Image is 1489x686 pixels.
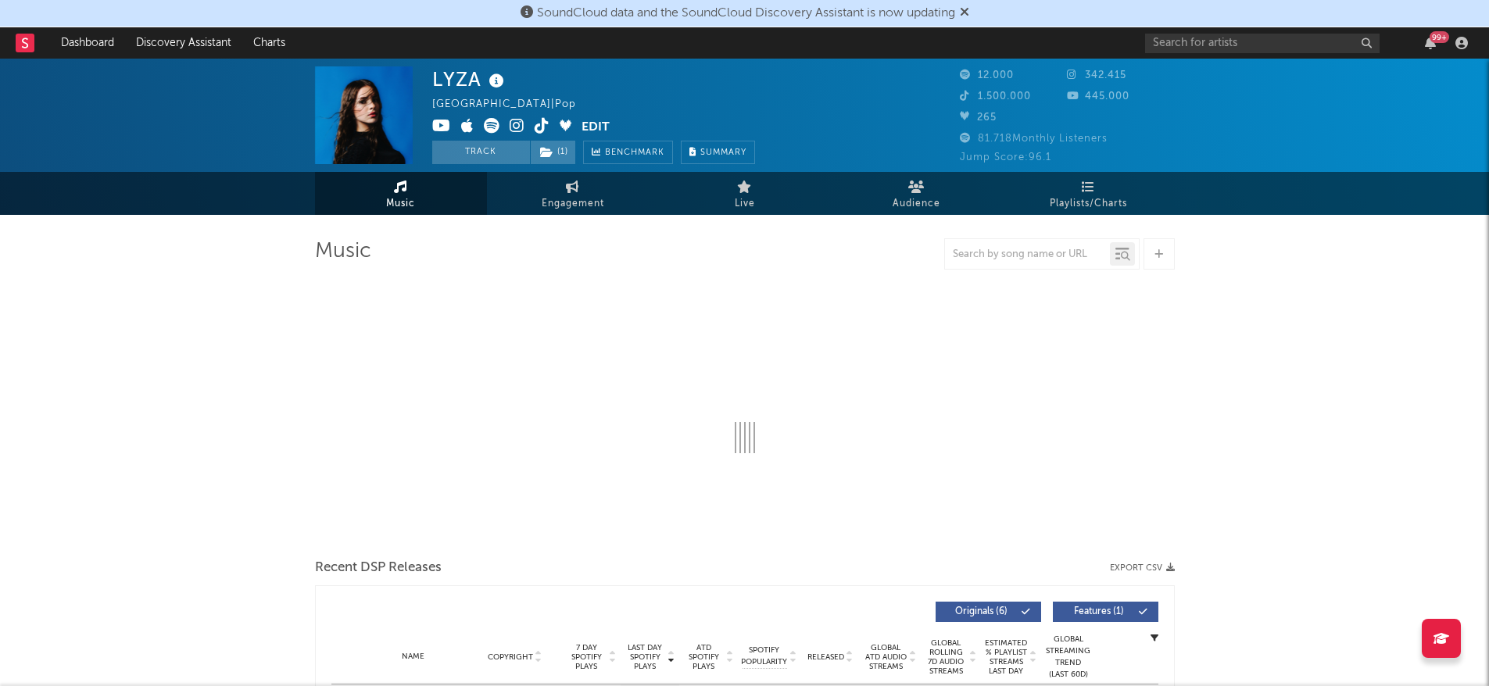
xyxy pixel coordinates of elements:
button: 99+ [1425,37,1436,49]
span: Audience [893,195,940,213]
div: Name [363,651,465,663]
span: ATD Spotify Plays [683,643,725,671]
span: SoundCloud data and the SoundCloud Discovery Assistant is now updating [537,7,955,20]
span: Global Rolling 7D Audio Streams [925,638,968,676]
button: Export CSV [1110,563,1175,573]
div: Global Streaming Trend (Last 60D) [1045,634,1092,681]
button: Edit [582,118,610,138]
span: 7 Day Spotify Plays [566,643,607,671]
a: Dashboard [50,27,125,59]
a: Music [315,172,487,215]
span: Live [735,195,755,213]
a: Charts [242,27,296,59]
input: Search by song name or URL [945,248,1110,261]
span: Features ( 1 ) [1063,607,1135,616]
div: LYZA [432,66,508,92]
button: Originals(6) [936,602,1041,622]
span: 445.000 [1067,91,1129,102]
span: Spotify Popularity [741,645,787,668]
div: [GEOGRAPHIC_DATA] | Pop [432,95,594,114]
span: 12.000 [960,70,1014,80]
a: Engagement [487,172,659,215]
span: Copyright [488,652,533,662]
span: Jump Score: 96.1 [960,152,1051,163]
span: Estimated % Playlist Streams Last Day [985,638,1028,676]
span: 342.415 [1067,70,1126,80]
span: Released [807,652,844,662]
span: Playlists/Charts [1050,195,1127,213]
a: Benchmark [583,141,673,164]
div: 99 + [1430,31,1449,43]
span: Recent DSP Releases [315,559,442,577]
a: Discovery Assistant [125,27,242,59]
span: Summary [700,148,746,157]
span: Dismiss [960,7,969,20]
button: (1) [531,141,575,164]
span: Music [386,195,415,213]
button: Summary [681,141,755,164]
span: Last Day Spotify Plays [625,643,666,671]
span: ( 1 ) [530,141,576,164]
span: 81.718 Monthly Listeners [960,134,1108,144]
button: Features(1) [1053,602,1158,622]
span: Benchmark [605,144,664,163]
a: Live [659,172,831,215]
a: Playlists/Charts [1003,172,1175,215]
input: Search for artists [1145,34,1380,53]
span: Engagement [542,195,604,213]
a: Audience [831,172,1003,215]
span: 265 [960,113,997,123]
span: Global ATD Audio Streams [864,643,907,671]
span: 1.500.000 [960,91,1031,102]
span: Originals ( 6 ) [946,607,1018,616]
button: Track [432,141,530,164]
